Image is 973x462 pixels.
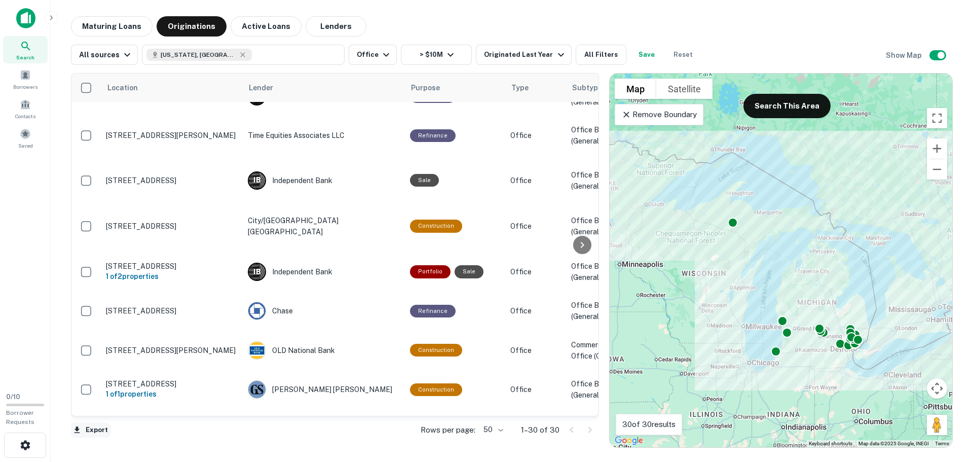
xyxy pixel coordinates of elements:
img: picture [248,381,266,398]
a: Terms (opens in new tab) [935,441,949,446]
th: Purpose [405,74,505,102]
div: All sources [79,49,133,61]
div: 0 0 [610,74,952,447]
span: Lender [249,82,273,94]
p: Office Bldg (General) [571,169,632,192]
div: This loan purpose was for construction [410,220,462,232]
p: Rows per page: [421,424,475,436]
p: [STREET_ADDRESS] [106,379,238,388]
p: [STREET_ADDRESS] [106,306,238,315]
span: 0 / 10 [6,393,20,401]
p: Office Bldg (General) [571,261,632,283]
span: Saved [18,141,33,150]
img: picture [248,342,266,359]
button: Active Loans [231,16,302,37]
p: I B [253,267,260,277]
p: I B [253,175,260,186]
span: Contacts [15,112,35,120]
p: City/[GEOGRAPHIC_DATA] [GEOGRAPHIC_DATA] [248,215,400,237]
button: Show satellite imagery [656,79,713,99]
button: Originated Last Year [476,45,571,65]
p: Office Bldg (General) [571,378,632,401]
p: Office [510,305,561,316]
button: All sources [71,45,138,65]
button: Toggle fullscreen view [927,108,947,128]
p: Office [510,345,561,356]
button: Zoom out [927,159,947,180]
span: Borrower Requests [6,409,34,425]
iframe: Chat Widget [922,381,973,430]
img: capitalize-icon.png [16,8,35,28]
p: Commercial Office (General) [571,339,632,362]
p: [STREET_ADDRESS] [106,222,238,231]
h6: Show Map [886,50,923,61]
p: 1–30 of 30 [521,424,559,436]
p: Office Bldg (General) [571,300,632,322]
p: Remove Boundary [621,109,697,121]
div: This loan purpose was for refinancing [410,129,456,142]
th: Location [101,74,243,102]
img: picture [248,302,266,319]
div: This is a portfolio loan with 2 properties [410,265,451,278]
p: [STREET_ADDRESS][PERSON_NAME] [106,346,238,355]
span: Map data ©2025 Google, INEGI [858,441,929,446]
button: Search This Area [743,94,831,118]
p: [STREET_ADDRESS][PERSON_NAME] [106,131,238,140]
button: > $10M [401,45,472,65]
button: Originations [157,16,227,37]
button: Lenders [306,16,366,37]
button: Keyboard shortcuts [809,440,852,447]
button: Show street map [615,79,656,99]
p: Time Equities Associates LLC [248,130,400,141]
button: Reset [667,45,699,65]
a: Borrowers [3,65,48,93]
p: Office Bldg (General) [571,215,632,237]
img: Google [612,434,646,447]
p: Office [510,266,561,277]
div: Independent Bank [248,263,400,281]
div: Sale [410,174,439,187]
th: Subtype [566,74,637,102]
p: Office Bldg (General) [571,124,632,147]
div: Sale [455,265,483,278]
a: Contacts [3,95,48,122]
div: Chase [248,302,400,320]
button: Save your search to get updates of matches that match your search criteria. [630,45,663,65]
h6: 1 of 1 properties [106,388,238,400]
p: 30 of 30 results [622,418,676,431]
button: Maturing Loans [71,16,153,37]
div: 50 [479,422,505,437]
div: Originated Last Year [484,49,567,61]
a: Open this area in Google Maps (opens a new window) [612,434,646,447]
div: Independent Bank [248,171,400,190]
button: Map camera controls [927,378,947,399]
th: Lender [243,74,405,102]
span: Borrowers [13,83,38,91]
a: Search [3,36,48,63]
p: Office [510,175,561,186]
span: Purpose [411,82,453,94]
p: Office [510,221,561,232]
th: Type [505,74,566,102]
span: Type [511,82,529,94]
span: Location [107,82,151,94]
div: This loan purpose was for construction [410,383,462,396]
button: Export [71,422,110,438]
p: Office [510,384,561,395]
h6: 1 of 2 properties [106,271,238,282]
button: All Filters [576,45,626,65]
span: [US_STATE], [GEOGRAPHIC_DATA] [161,50,237,59]
div: This loan purpose was for refinancing [410,305,456,317]
button: Zoom in [927,138,947,159]
button: Office [349,45,397,65]
span: Search [16,53,34,61]
p: [STREET_ADDRESS] [106,262,238,271]
div: [PERSON_NAME] [PERSON_NAME] [248,380,400,399]
a: Saved [3,124,48,152]
button: [US_STATE], [GEOGRAPHIC_DATA] [142,45,345,65]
